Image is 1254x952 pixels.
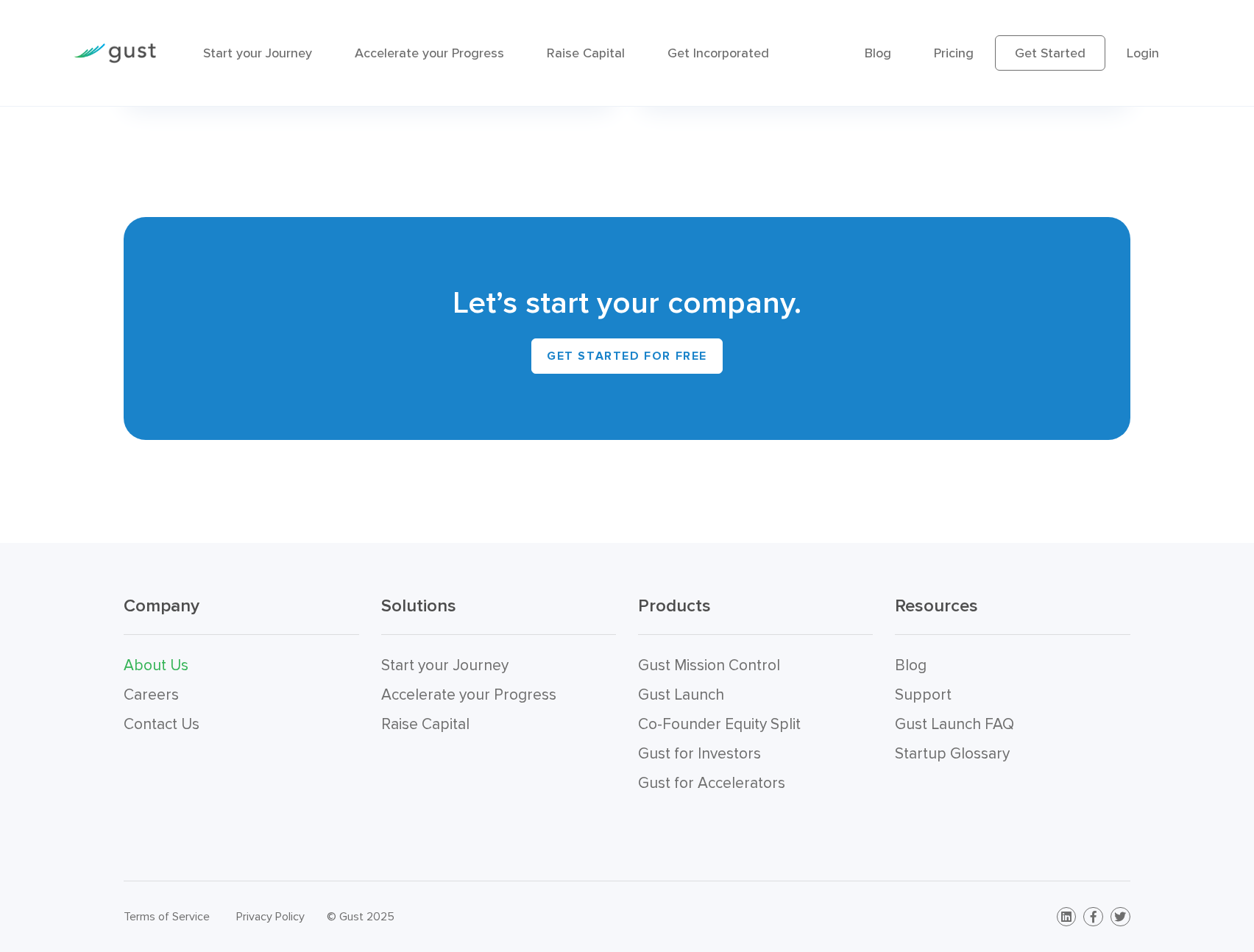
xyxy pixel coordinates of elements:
a: Gust for Accelerators [638,774,785,792]
h2: Let’s start your company. [146,283,1108,324]
a: About Us [124,656,188,675]
a: Raise Capital [381,715,470,733]
a: Blog [865,46,891,61]
a: Co-Founder Equity Split [638,715,801,733]
a: Start your Journey [203,46,312,61]
h3: Products [638,594,873,635]
a: Get Started [995,35,1105,71]
a: Accelerate your Progress [355,46,504,61]
a: Privacy Policy [236,909,305,923]
a: Gust Launch FAQ [895,715,1014,733]
h3: Company [124,594,358,635]
h3: Resources [895,594,1130,635]
a: Gust for Investors [638,745,761,763]
a: Login [1127,46,1159,61]
a: Get Incorporated [667,46,769,61]
h3: Solutions [381,594,616,635]
a: Careers [124,686,179,704]
a: Gust Launch [638,686,724,704]
a: Startup Glossary [895,745,1010,763]
a: Start your Journey [381,656,509,675]
a: Pricing [934,46,974,61]
a: Terms of Service [124,909,210,923]
a: Accelerate your Progress [381,686,556,704]
a: Gust Mission Control [638,656,780,675]
div: © Gust 2025 [327,906,616,927]
a: Raise Capital [547,46,625,61]
a: Blog [895,656,927,675]
a: Contact Us [124,715,199,733]
img: Gust Logo [74,43,156,63]
a: Get Started for Free [531,338,723,374]
a: Support [895,686,952,704]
